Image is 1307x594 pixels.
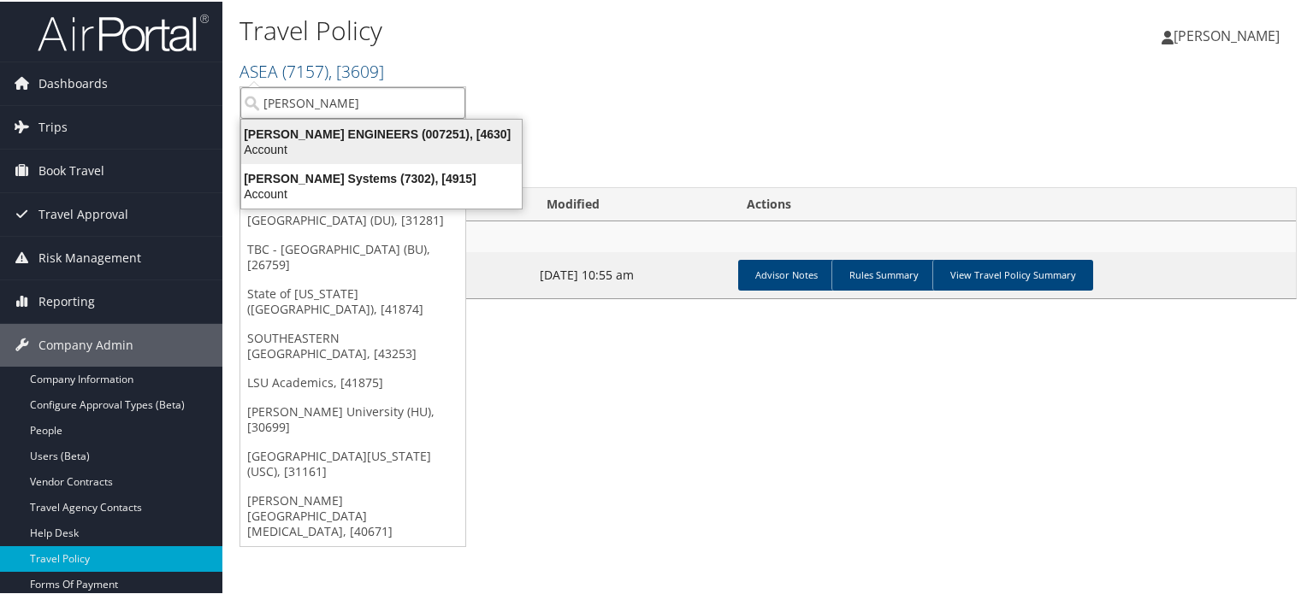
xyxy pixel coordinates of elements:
span: Risk Management [38,235,141,278]
span: Book Travel [38,148,104,191]
span: [PERSON_NAME] [1174,25,1280,44]
a: State of [US_STATE] ([GEOGRAPHIC_DATA]), [41874] [240,278,465,322]
a: [PERSON_NAME][GEOGRAPHIC_DATA][MEDICAL_DATA], [40671] [240,485,465,544]
img: airportal-logo.png [38,11,209,51]
div: Account [231,185,532,200]
th: Actions [731,186,1297,220]
span: Reporting [38,279,95,321]
span: ( 7157 ) [282,58,328,81]
input: Search Accounts [240,85,465,117]
a: [GEOGRAPHIC_DATA] (DU), [31281] [240,204,465,233]
a: [PERSON_NAME] [1162,9,1297,60]
h1: Travel Policy [240,11,944,47]
a: LSU Academics, [41875] [240,367,465,396]
a: [GEOGRAPHIC_DATA][US_STATE] (USC), [31161] [240,440,465,485]
div: [PERSON_NAME] ENGINEERS (007251), [4630] [231,125,532,140]
div: [PERSON_NAME] Systems (7302), [4915] [231,169,532,185]
span: Trips [38,104,68,147]
a: TBC - [GEOGRAPHIC_DATA] (BU), [26759] [240,233,465,278]
span: Dashboards [38,61,108,103]
a: ASEA [240,58,384,81]
a: SOUTHEASTERN [GEOGRAPHIC_DATA], [43253] [240,322,465,367]
a: View Travel Policy Summary [932,258,1093,289]
span: Company Admin [38,322,133,365]
td: ASEA [240,220,1296,250]
a: Rules Summary [831,258,936,289]
div: Account [231,140,532,156]
a: Advisor Notes [738,258,835,289]
a: [PERSON_NAME] University (HU), [30699] [240,396,465,440]
td: [DATE] 10:55 am [531,250,730,297]
span: Travel Approval [38,191,128,234]
span: , [ 3609 ] [328,58,384,81]
th: Modified: activate to sort column ascending [531,186,730,220]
